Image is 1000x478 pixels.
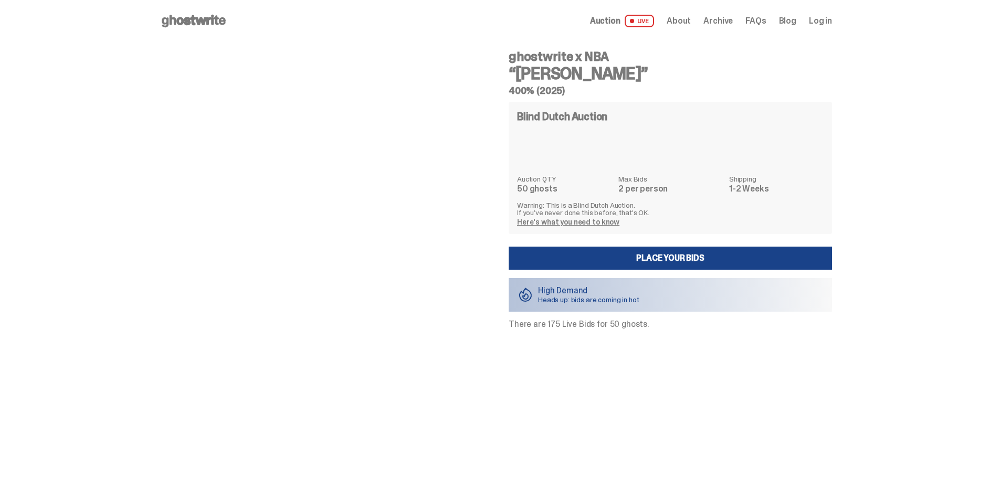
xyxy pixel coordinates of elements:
a: Place your Bids [509,247,832,270]
a: Blog [779,17,796,25]
p: Heads up: bids are coming in hot [538,296,639,303]
dt: Max Bids [618,175,723,183]
h3: “[PERSON_NAME]” [509,65,832,82]
dd: 50 ghosts [517,185,612,193]
dd: 1-2 Weeks [729,185,824,193]
h5: 400% (2025) [509,86,832,95]
dt: Auction QTY [517,175,612,183]
a: FAQs [745,17,766,25]
p: High Demand [538,286,639,295]
a: Log in [809,17,832,25]
h4: Blind Dutch Auction [517,111,607,122]
span: LIVE [625,15,655,27]
a: Auction LIVE [590,15,654,27]
span: Auction [590,17,620,25]
h4: ghostwrite x NBA [509,50,832,63]
dt: Shipping [729,175,824,183]
a: Archive [703,17,733,25]
p: There are 175 Live Bids for 50 ghosts. [509,320,832,328]
dd: 2 per person [618,185,723,193]
a: About [667,17,691,25]
p: Warning: This is a Blind Dutch Auction. If you’ve never done this before, that’s OK. [517,201,824,216]
a: Here's what you need to know [517,217,619,227]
